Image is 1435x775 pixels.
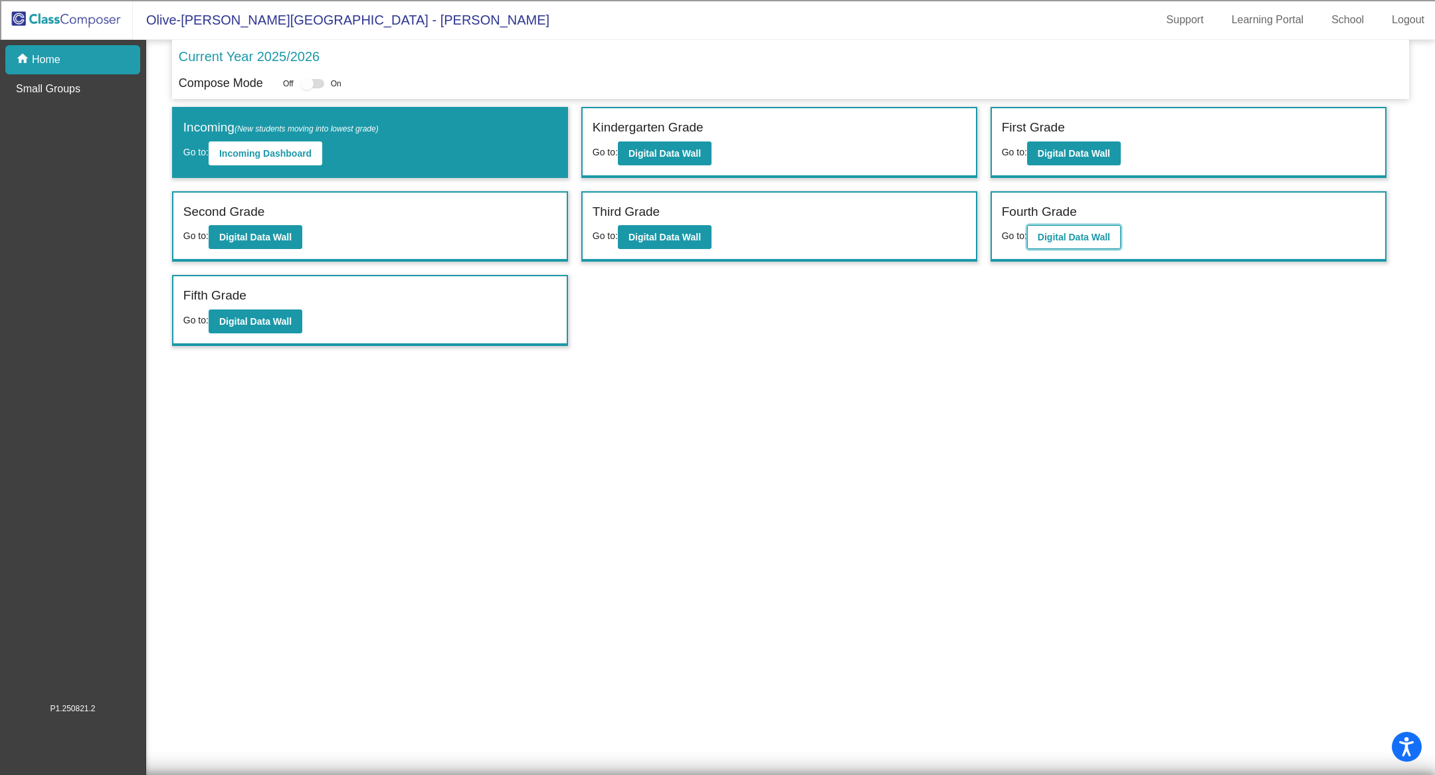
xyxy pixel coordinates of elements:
[32,52,60,68] p: Home
[183,315,209,325] span: Go to:
[5,342,1430,354] div: CANCEL
[183,230,209,241] span: Go to:
[5,232,1430,244] div: TODO: put dlg title
[628,148,701,159] b: Digital Data Wall
[219,316,292,327] b: Digital Data Wall
[1002,147,1027,157] span: Go to:
[5,41,1430,53] div: Delete
[16,81,80,97] p: Small Groups
[1027,225,1121,249] button: Digital Data Wall
[5,65,1430,77] div: Sign out
[628,232,701,242] b: Digital Data Wall
[5,29,1430,41] div: Move To ...
[331,78,341,90] span: On
[1038,148,1110,159] b: Digital Data Wall
[5,414,1430,426] div: JOURNAL
[618,141,712,165] button: Digital Data Wall
[179,46,320,66] p: Current Year 2025/2026
[5,366,1430,378] div: New source
[183,118,379,137] label: Incoming
[16,52,32,68] mat-icon: home
[5,294,1430,306] div: SAVE AND GO HOME
[1002,118,1065,137] label: First Grade
[209,225,302,249] button: Digital Data Wall
[209,309,302,333] button: Digital Data Wall
[1002,230,1027,241] span: Go to:
[183,147,209,157] span: Go to:
[5,270,1430,282] div: ???
[183,286,246,305] label: Fifth Grade
[219,232,292,242] b: Digital Data Wall
[5,438,123,452] input: Search sources
[5,330,1430,342] div: Home
[179,74,263,92] p: Compose Mode
[5,101,1430,113] div: Delete
[5,17,1430,29] div: Sort New > Old
[5,77,1430,89] div: Rename
[183,203,265,222] label: Second Grade
[5,125,1430,137] div: Download
[1002,203,1077,222] label: Fourth Grade
[5,378,1430,390] div: SAVE
[593,230,618,241] span: Go to:
[5,197,1430,209] div: Newspaper
[5,137,1430,149] div: Print
[5,89,1430,101] div: Move To ...
[5,220,1430,232] div: Visual Art
[5,402,1430,414] div: WEBSITE
[209,141,322,165] button: Incoming Dashboard
[5,161,1430,173] div: Search for Source
[5,185,1430,197] div: Magazine
[283,78,294,90] span: Off
[5,5,1430,17] div: Sort A > Z
[5,354,1430,366] div: MOVE
[1027,141,1121,165] button: Digital Data Wall
[5,113,1430,125] div: Rename Outline
[5,149,1430,161] div: Add Outline Template
[5,306,1430,318] div: DELETE
[618,225,712,249] button: Digital Data Wall
[593,147,618,157] span: Go to:
[593,118,704,137] label: Kindergarten Grade
[219,148,312,159] b: Incoming Dashboard
[1038,232,1110,242] b: Digital Data Wall
[5,258,1430,270] div: CANCEL
[5,53,1430,65] div: Options
[593,203,660,222] label: Third Grade
[235,124,379,133] span: (New students moving into lowest grade)
[5,282,1430,294] div: This outline has no content. Would you like to delete it?
[5,209,1430,220] div: Television/Radio
[5,318,1430,330] div: Move to ...
[5,173,1430,185] div: Journal
[5,390,1430,402] div: BOOK
[5,426,1430,438] div: MORE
